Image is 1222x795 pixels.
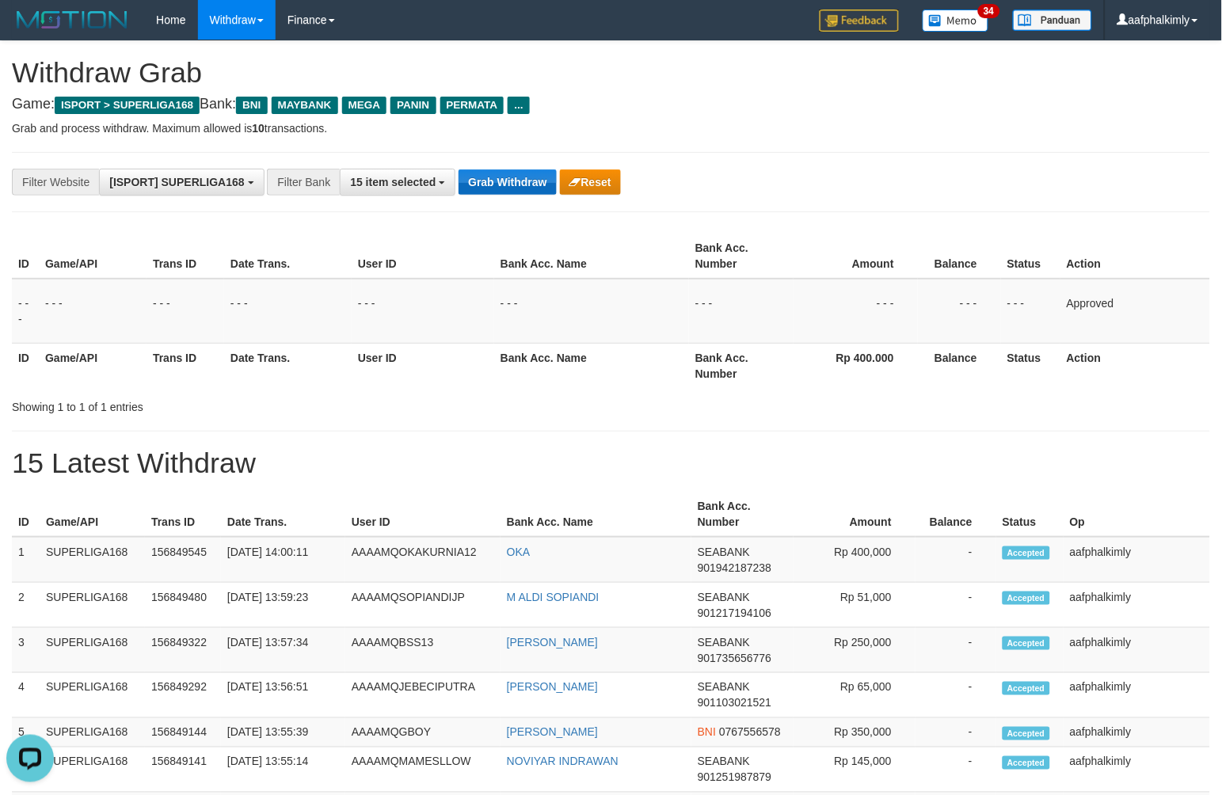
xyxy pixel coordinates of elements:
button: Grab Withdraw [459,169,556,195]
td: AAAAMQBSS13 [345,628,501,673]
td: - - - [918,279,1001,344]
td: AAAAMQSOPIANDIJP [345,583,501,628]
th: Bank Acc. Name [501,492,691,537]
td: 4 [12,673,40,718]
td: aafphalkimly [1064,628,1210,673]
td: aafphalkimly [1064,673,1210,718]
span: [ISPORT] SUPERLIGA168 [109,176,244,188]
td: - [916,537,996,583]
td: [DATE] 13:55:14 [221,747,345,793]
span: Accepted [1003,727,1050,740]
p: Grab and process withdraw. Maximum allowed is transactions. [12,120,1210,136]
span: SEABANK [698,755,750,768]
td: - [916,718,996,747]
a: [PERSON_NAME] [507,681,598,694]
th: Bank Acc. Name [494,343,689,388]
td: 156849545 [145,537,221,583]
th: Status [996,492,1064,537]
th: Date Trans. [224,234,352,279]
td: SUPERLIGA168 [40,583,145,628]
button: Open LiveChat chat widget [6,6,54,54]
td: - - - [352,279,494,344]
div: Showing 1 to 1 of 1 entries [12,393,497,415]
th: Game/API [39,343,147,388]
td: - [916,747,996,793]
td: 156849480 [145,583,221,628]
th: Trans ID [147,343,224,388]
td: Rp 250,000 [794,628,916,673]
span: Accepted [1003,682,1050,695]
td: - [916,628,996,673]
th: User ID [352,343,494,388]
span: MEGA [342,97,387,114]
span: Copy 901942187238 to clipboard [698,561,771,574]
span: Accepted [1003,546,1050,560]
td: - - - [224,279,352,344]
td: - [916,583,996,628]
th: User ID [345,492,501,537]
td: [DATE] 13:59:23 [221,583,345,628]
span: ISPORT > SUPERLIGA168 [55,97,200,114]
th: ID [12,343,39,388]
td: Rp 65,000 [794,673,916,718]
a: [PERSON_NAME] [507,726,598,739]
th: Status [1001,343,1060,388]
span: 34 [978,4,999,18]
td: SUPERLIGA168 [40,628,145,673]
td: 1 [12,537,40,583]
td: aafphalkimly [1064,718,1210,747]
th: User ID [352,234,494,279]
td: 3 [12,628,40,673]
th: Trans ID [147,234,224,279]
td: SUPERLIGA168 [40,747,145,793]
span: Accepted [1003,591,1050,605]
th: Balance [918,234,1001,279]
td: SUPERLIGA168 [40,718,145,747]
div: Filter Bank [267,169,340,196]
a: NOVIYAR INDRAWAN [507,755,619,768]
td: 156849322 [145,628,221,673]
th: Trans ID [145,492,221,537]
td: 156849292 [145,673,221,718]
span: BNI [698,726,716,739]
span: Copy 901217194106 to clipboard [698,607,771,619]
td: aafphalkimly [1064,537,1210,583]
img: panduan.png [1013,10,1092,31]
span: BNI [236,97,267,114]
td: - - - [689,279,794,344]
th: Bank Acc. Number [691,492,794,537]
span: MAYBANK [272,97,338,114]
th: Action [1060,343,1210,388]
td: aafphalkimly [1064,747,1210,793]
th: Bank Acc. Name [494,234,689,279]
span: Copy 901103021521 to clipboard [698,697,771,709]
img: MOTION_logo.png [12,8,132,32]
span: 15 item selected [350,176,436,188]
span: ... [508,97,529,114]
th: Balance [916,492,996,537]
img: Feedback.jpg [820,10,899,32]
span: Accepted [1003,637,1050,650]
td: 156849141 [145,747,221,793]
td: Rp 145,000 [794,747,916,793]
th: Amount [794,492,916,537]
td: AAAAMQMAMESLLOW [345,747,501,793]
span: SEABANK [698,591,750,603]
td: - - - [494,279,689,344]
strong: 10 [252,122,265,135]
th: Game/API [39,234,147,279]
td: Rp 51,000 [794,583,916,628]
th: Bank Acc. Number [689,234,794,279]
button: [ISPORT] SUPERLIGA168 [99,169,264,196]
td: [DATE] 14:00:11 [221,537,345,583]
th: Status [1001,234,1060,279]
h1: Withdraw Grab [12,57,1210,89]
div: Filter Website [12,169,99,196]
span: Copy 0767556578 to clipboard [719,726,781,739]
span: PERMATA [440,97,504,114]
td: 5 [12,718,40,747]
th: Action [1060,234,1210,279]
span: Copy 901735656776 to clipboard [698,652,771,664]
th: Date Trans. [224,343,352,388]
th: Balance [918,343,1001,388]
